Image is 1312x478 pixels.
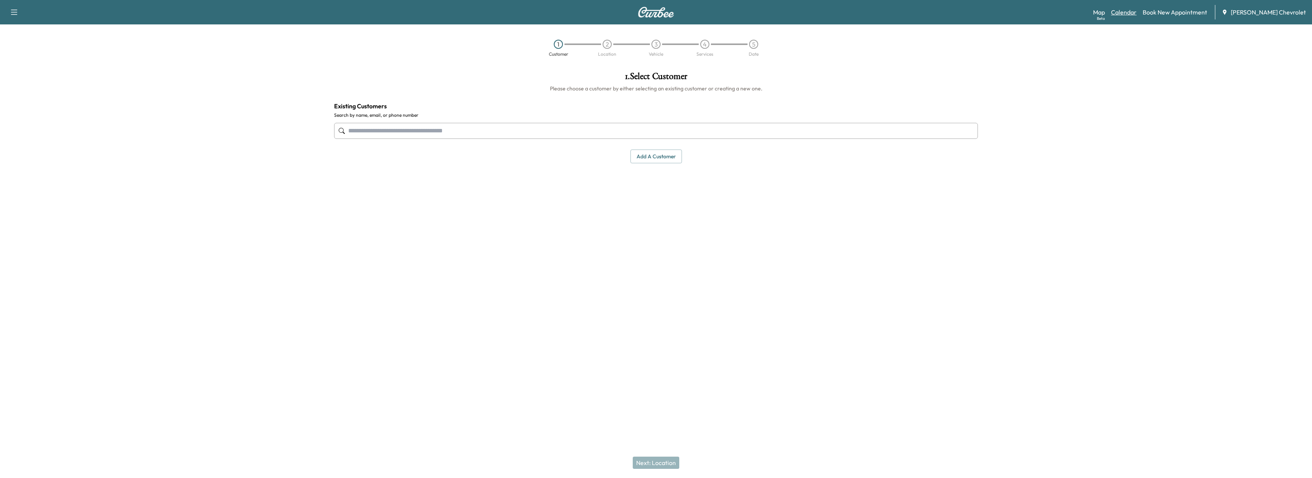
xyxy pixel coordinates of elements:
[1111,8,1137,17] a: Calendar
[603,40,612,49] div: 2
[554,40,563,49] div: 1
[1097,16,1105,21] div: Beta
[630,150,682,164] button: Add a customer
[334,72,978,85] h1: 1 . Select Customer
[649,52,663,56] div: Vehicle
[1231,8,1306,17] span: [PERSON_NAME] Chevrolet
[1093,8,1105,17] a: MapBeta
[638,7,674,18] img: Curbee Logo
[1143,8,1207,17] a: Book New Appointment
[334,85,978,92] h6: Please choose a customer by either selecting an existing customer or creating a new one.
[696,52,713,56] div: Services
[700,40,709,49] div: 4
[334,101,978,111] h4: Existing Customers
[651,40,661,49] div: 3
[598,52,616,56] div: Location
[549,52,568,56] div: Customer
[334,112,978,118] label: Search by name, email, or phone number
[749,52,759,56] div: Date
[749,40,758,49] div: 5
